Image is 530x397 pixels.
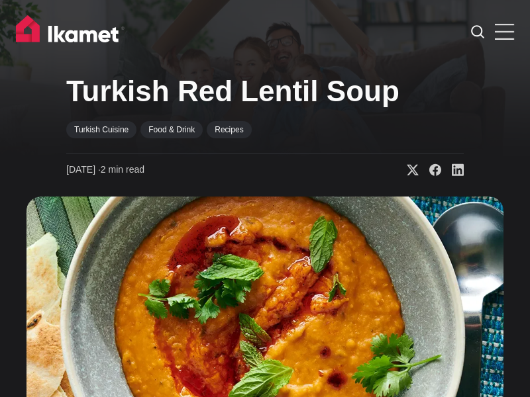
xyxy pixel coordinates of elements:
a: Share on Facebook [419,163,441,177]
a: Food & Drink [140,121,203,138]
time: 2 min read [66,163,144,177]
a: Recipes [207,121,251,138]
h1: Turkish Red Lentil Soup [66,74,464,109]
span: [DATE] ∙ [66,164,101,175]
a: Turkish Cuisine [66,121,136,138]
a: Share on X [396,163,419,177]
a: Share on Linkedin [441,163,464,177]
img: Ikamet home [16,15,125,48]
